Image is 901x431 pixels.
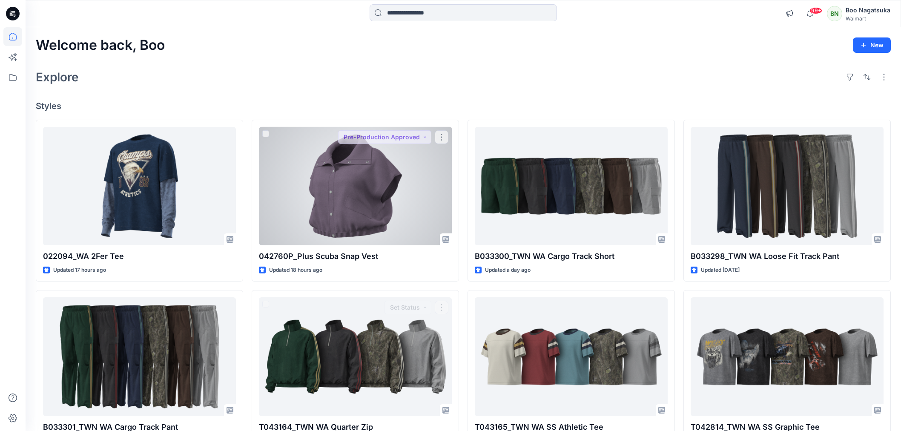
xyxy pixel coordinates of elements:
p: Updated 17 hours ago [53,266,106,275]
a: B033298_TWN WA Loose Fit Track Pant [691,127,884,245]
h4: Styles [36,101,891,111]
div: Boo Nagatsuka [846,5,890,15]
a: B033301_TWN WA Cargo Track Pant [43,297,236,416]
a: T042814_TWN WA SS Graphic Tee [691,297,884,416]
p: B033298_TWN WA Loose Fit Track Pant [691,250,884,262]
h2: Welcome back, Boo [36,37,165,53]
p: Updated [DATE] [701,266,740,275]
button: New [853,37,891,53]
a: T043165_TWN WA SS Athletic Tee [475,297,668,416]
p: Updated a day ago [485,266,531,275]
h2: Explore [36,70,79,84]
span: 99+ [809,7,822,14]
p: 042760P_Plus Scuba Snap Vest [259,250,452,262]
a: B033300_TWN WA Cargo Track Short [475,127,668,245]
div: BN [827,6,842,21]
a: T043164_TWN WA Quarter Zip [259,297,452,416]
a: 022094_WA 2Fer Tee [43,127,236,245]
p: B033300_TWN WA Cargo Track Short [475,250,668,262]
p: Updated 18 hours ago [269,266,322,275]
p: 022094_WA 2Fer Tee [43,250,236,262]
a: 042760P_Plus Scuba Snap Vest [259,127,452,245]
div: Walmart [846,15,890,22]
